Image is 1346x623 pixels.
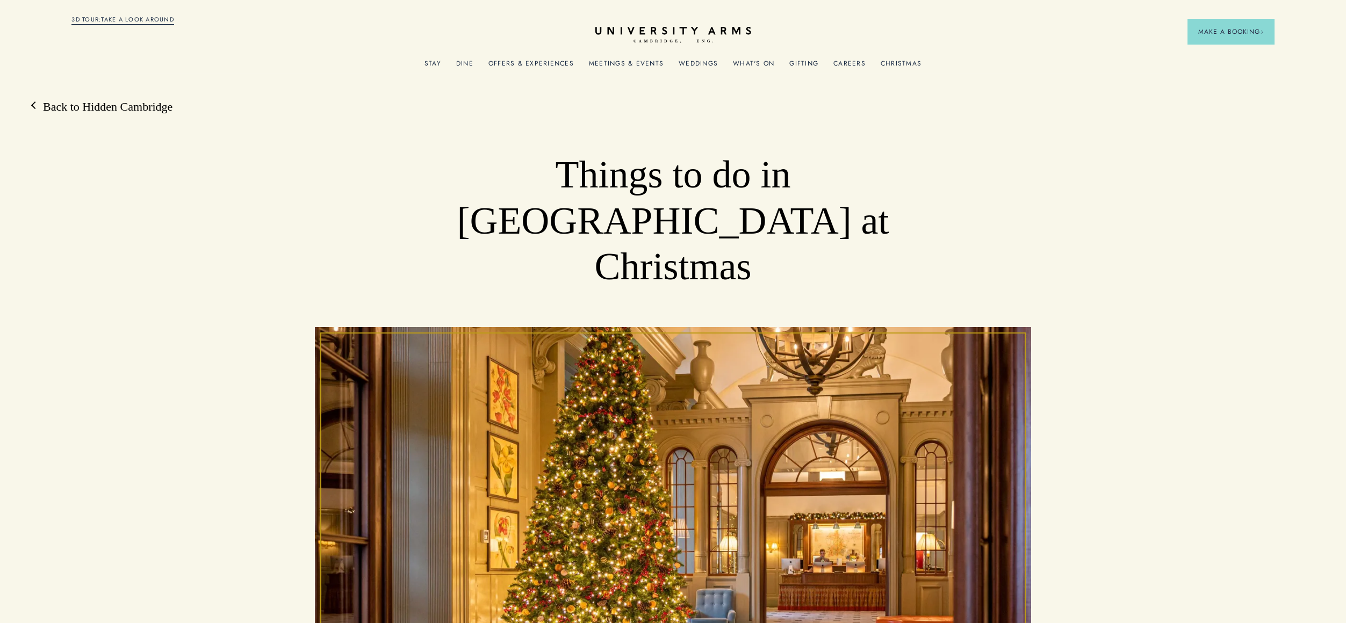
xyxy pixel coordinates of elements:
[1187,19,1275,45] button: Make a BookingArrow icon
[833,60,866,74] a: Careers
[488,60,574,74] a: Offers & Experiences
[679,60,718,74] a: Weddings
[881,60,922,74] a: Christmas
[71,15,174,25] a: 3D TOUR:TAKE A LOOK AROUND
[424,60,441,74] a: Stay
[1260,30,1264,34] img: Arrow icon
[32,99,172,115] a: Back to Hidden Cambridge
[1198,27,1264,37] span: Make a Booking
[386,152,960,290] h1: Things to do in [GEOGRAPHIC_DATA] at Christmas
[789,60,818,74] a: Gifting
[595,27,751,44] a: Home
[456,60,473,74] a: Dine
[589,60,664,74] a: Meetings & Events
[733,60,774,74] a: What's On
